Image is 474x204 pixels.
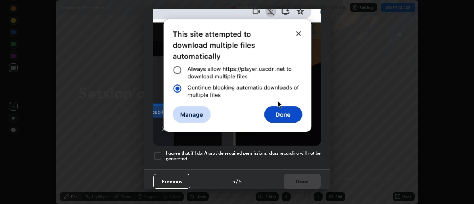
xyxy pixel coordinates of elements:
[236,177,238,185] h4: /
[232,177,235,185] h4: 5
[166,150,321,162] h5: I agree that if I don't provide required permissions, class recording will not be generated
[153,174,190,189] button: Previous
[239,177,242,185] h4: 5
